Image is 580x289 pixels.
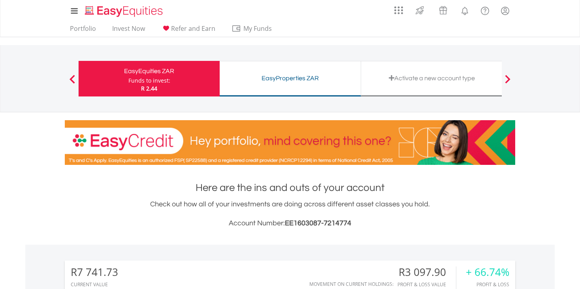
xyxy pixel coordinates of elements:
a: FAQ's and Support [475,2,495,18]
a: Portfolio [67,25,99,37]
div: R3 097.90 [397,266,456,278]
div: Funds to invest: [128,77,170,85]
img: EasyCredit Promotion Banner [65,120,515,165]
h1: Here are the ins and outs of your account [65,181,515,195]
span: R 2.44 [141,85,157,92]
a: Refer and Earn [158,25,218,37]
div: Check out how all of your investments are doing across different asset classes you hold. [65,199,515,229]
div: R7 741.73 [71,266,118,278]
div: Profit & Loss Value [397,282,456,287]
a: Notifications [455,2,475,18]
div: CURRENT VALUE [71,282,118,287]
h3: Account Number: [65,218,515,229]
span: Refer and Earn [171,24,215,33]
span: My Funds [232,23,283,34]
a: AppsGrid [389,2,408,15]
div: Movement on Current Holdings: [309,281,394,287]
a: Invest Now [109,25,148,37]
div: EasyEquities ZAR [83,66,215,77]
div: Activate a new account type [366,73,497,84]
div: Profit & Loss [466,282,509,287]
a: Vouchers [431,2,455,17]
a: Home page [82,2,166,18]
img: vouchers-v2.svg [437,4,450,17]
img: grid-menu-icon.svg [394,6,403,15]
img: EasyEquities_Logo.png [83,5,166,18]
div: EasyProperties ZAR [224,73,356,84]
a: My Profile [495,2,515,19]
img: thrive-v2.svg [413,4,426,17]
div: + 66.74% [466,266,509,278]
span: EE1603087-7214774 [285,219,351,227]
